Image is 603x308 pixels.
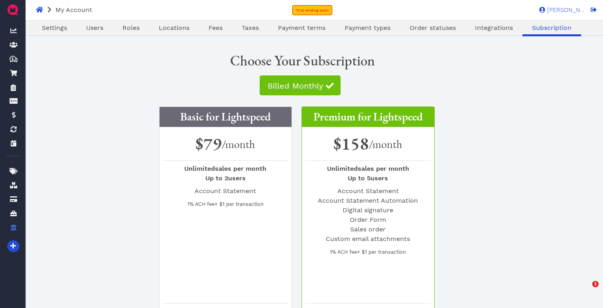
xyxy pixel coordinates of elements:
[400,23,465,33] a: Order statuses
[357,249,406,255] span: + $1 per transaction
[160,107,292,127] h3: Basic for Lightspeed
[42,24,67,32] span: Settings
[410,24,456,32] span: Order statuses
[159,24,189,32] span: Locations
[296,8,329,12] span: Trial ending soon
[77,23,113,33] a: Users
[205,174,228,182] span: Up to 2
[55,6,92,14] span: My Account
[350,225,386,233] span: Sales order
[545,7,585,13] span: [PERSON_NAME]
[330,249,357,255] span: 1% ACH fee
[278,24,325,32] span: Payment terms
[532,24,571,32] span: Subscription
[215,201,264,207] span: + $1 per transaction
[592,281,599,287] span: 1
[318,197,418,204] span: Account Statement Automation
[12,57,14,61] tspan: $
[232,23,268,33] a: Taxes
[260,75,341,95] button: Billed Monthly
[184,165,215,172] span: Unlimited
[6,3,19,16] img: QuoteM_icon_flat.png
[535,6,585,13] a: [PERSON_NAME]
[350,216,386,223] span: Order Form
[195,187,256,195] span: Account Statement
[369,137,402,151] span: /month
[122,24,140,32] span: Roles
[86,24,103,32] span: Users
[292,5,332,15] a: Trial ending soon
[345,24,390,32] span: Payment types
[184,165,266,172] span: sales per month
[327,165,358,172] span: Unlimited
[327,165,409,172] span: sales per month
[326,235,410,243] span: Custom email attachments
[576,281,595,300] iframe: Intercom live chat
[465,23,522,33] a: Integrations
[230,51,375,69] span: Choose Your Subscription
[242,24,259,32] span: Taxes
[266,81,323,91] span: Billed Monthly
[337,187,399,195] span: Account Statement
[302,107,434,127] h3: Premium for Lightspeed
[149,23,199,33] a: Locations
[348,174,370,182] span: Up to 5
[343,206,393,214] span: Digital signature
[209,24,223,32] span: Fees
[333,130,369,157] span: $158
[335,23,400,33] a: Payment types
[222,137,255,151] span: /month
[199,23,232,33] a: Fees
[475,24,513,32] span: Integrations
[268,23,335,33] a: Payment terms
[348,174,388,182] span: users
[195,130,222,157] span: $79
[205,174,246,182] span: users
[113,23,149,33] a: Roles
[522,23,581,33] a: Subscription
[32,23,77,33] a: Settings
[187,201,215,207] span: 1% ACH fee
